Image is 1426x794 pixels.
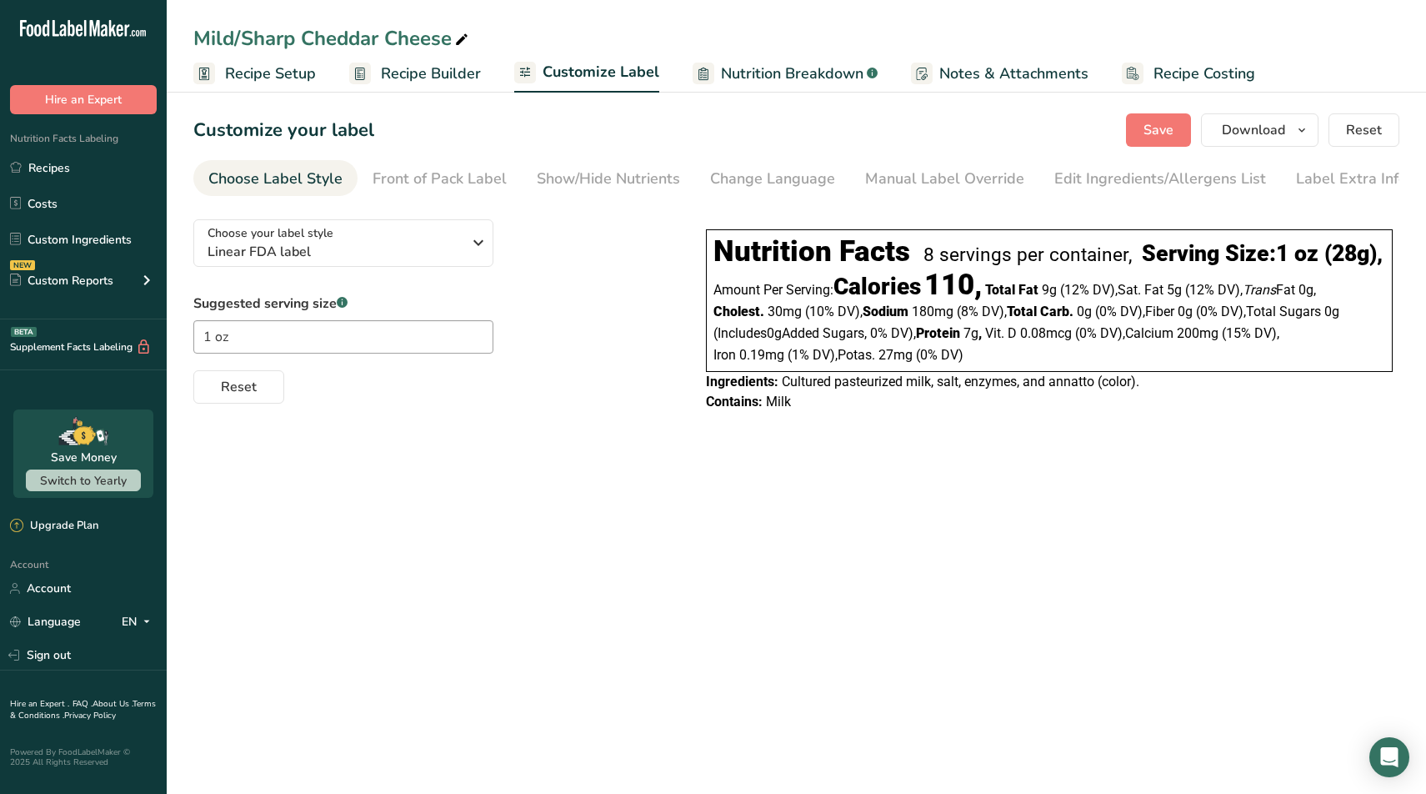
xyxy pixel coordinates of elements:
[381,63,481,85] span: Recipe Builder
[1222,325,1279,341] span: ‏(15% DV)
[10,85,157,114] button: Hire an Expert
[221,377,257,397] span: Reset
[1328,113,1399,147] button: Reset
[373,168,507,190] div: Front of Pack Label
[1153,63,1255,85] span: Recipe Costing
[1125,325,1173,341] span: Calcium
[10,607,81,636] a: Language
[193,219,493,267] button: Choose your label style Linear FDA label
[1196,304,1246,319] span: ‏(0% DV)
[122,612,157,632] div: EN
[870,325,916,341] span: ‏0% DV)
[1167,282,1182,298] span: 5g
[93,698,133,710] a: About Us .
[721,63,863,85] span: Nutrition Breakdown
[1243,282,1295,298] span: Fat
[1298,282,1313,298] span: 0g
[1142,240,1383,267] div: Serving Size: ,
[911,55,1088,93] a: Notes & Attachments
[863,304,908,319] span: Sodium
[706,374,778,389] span: Ingredients:
[1095,304,1145,319] span: ‏(0% DV)
[1346,120,1382,140] span: Reset
[193,294,493,314] label: Suggested serving size
[1054,168,1266,190] div: Edit Ingredients/Allergens List
[713,325,718,341] span: (
[10,747,157,767] div: Powered By FoodLabelMaker © 2025 All Rights Reserved
[985,282,1038,298] span: Total Fat
[1243,282,1276,298] i: Trans
[10,260,35,270] div: NEW
[782,374,1139,389] span: Cultured pasteurized milk, salt, enzymes, and annatto (color).
[1185,282,1243,298] span: ‏(12% DV)
[713,234,910,269] div: Nutrition Facts
[913,325,916,341] span: ,
[693,55,878,93] a: Nutrition Breakdown
[10,698,156,721] a: Terms & Conditions .
[1296,168,1407,190] div: Label Extra Info
[963,325,978,341] span: 7g
[1243,304,1246,319] span: ,
[1313,282,1316,298] span: ,
[193,117,374,144] h1: Customize your label
[838,347,875,363] span: Potas.
[939,63,1088,85] span: Notes & Attachments
[1143,120,1173,140] span: Save
[1145,304,1174,319] span: Fiber
[924,268,982,302] span: 110,
[864,325,867,341] span: ,
[10,518,98,535] div: Upgrade Plan
[1115,282,1118,298] span: ,
[208,224,333,242] span: Choose your label style
[1143,304,1145,319] span: ,
[514,53,659,93] a: Customize Label
[805,304,863,319] span: ‏(10% DV)
[1240,282,1243,298] span: ,
[537,168,680,190] div: Show/Hide Nutrients
[1122,55,1255,93] a: Recipe Costing
[739,347,784,363] span: 0.19mg
[1126,113,1191,147] button: Save
[833,273,921,300] span: Calories
[706,394,763,410] span: Contains:
[11,327,37,337] div: BETA
[193,23,472,53] div: Mild/Sharp Cheddar Cheese
[1042,282,1057,298] span: 9g
[10,698,69,710] a: Hire an Expert .
[713,325,867,341] span: Includes Added Sugars
[713,276,982,299] div: Amount Per Serving:
[860,304,863,319] span: ,
[1276,240,1377,267] span: 1 oz (28g)
[766,394,791,410] span: Milk
[1004,304,1007,319] span: ,
[957,304,1007,319] span: ‏(8% DV)
[40,473,127,489] span: Switch to Yearly
[835,347,838,363] span: ,
[713,347,736,363] span: Iron
[10,272,113,289] div: Custom Reports
[916,347,963,363] span: ‏(0% DV)
[1007,304,1073,319] span: Total Carb.
[865,168,1024,190] div: Manual Label Override
[73,698,93,710] a: FAQ .
[1123,325,1125,341] span: ,
[912,304,953,319] span: 180mg
[208,168,343,190] div: Choose Label Style
[349,55,481,93] a: Recipe Builder
[978,325,982,341] span: ,
[713,304,764,319] span: Cholest.
[1201,113,1318,147] button: Download
[878,347,913,363] span: 27mg
[788,347,838,363] span: ‏(1% DV)
[208,242,462,262] span: Linear FDA label
[1324,304,1339,319] span: 0g
[767,325,782,341] span: 0g
[1177,325,1218,341] span: 200mg
[768,304,802,319] span: 30mg
[193,370,284,404] button: Reset
[1178,304,1193,319] span: 0g
[543,61,659,83] span: Customize Label
[51,449,117,466] div: Save Money
[1020,325,1072,341] span: 0.08mcg
[985,325,1017,341] span: Vit. D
